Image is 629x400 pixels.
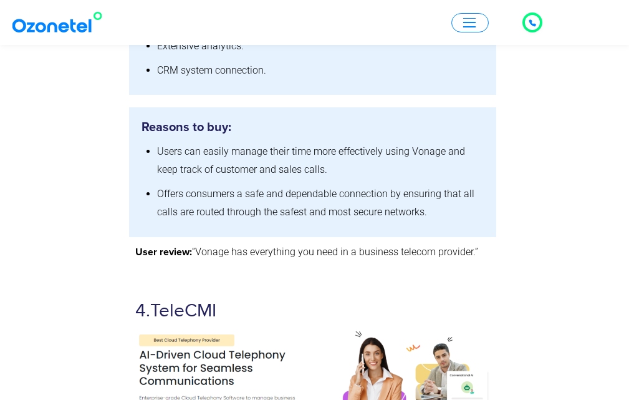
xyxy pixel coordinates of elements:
span: Offers consumers a safe and dependable connection by ensuring that all calls are routed through t... [157,188,474,218]
span: Users can easily manage their time more effectively using Vonage and keep track of customer and s... [157,145,465,175]
li: CRM system connection. [157,59,484,83]
b: Reasons to buy: [142,121,231,134]
li: Extensive analytics. [157,34,484,59]
strong: User review: [135,247,192,257]
p: “Vonage has everything you need in a business telecom provider.” [135,243,490,261]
